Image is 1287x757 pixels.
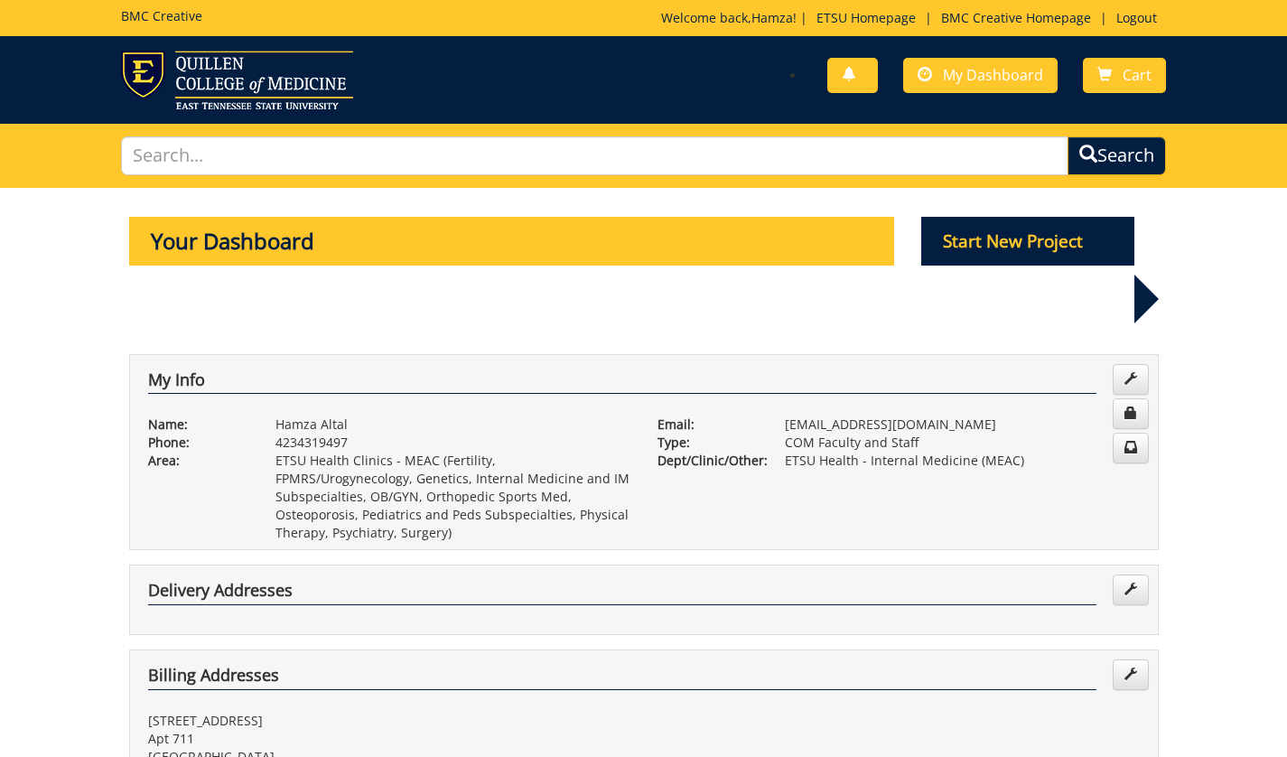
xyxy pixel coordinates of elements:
p: ETSU Health - Internal Medicine (MEAC) [785,452,1140,470]
a: Edit Info [1113,364,1149,395]
a: Edit Addresses [1113,659,1149,690]
p: Type: [657,434,758,452]
a: Change Communication Preferences [1113,433,1149,463]
a: Hamza [751,9,793,26]
p: ETSU Health Clinics - MEAC (Fertility, FPMRS/Urogynecology, Genetics, Internal Medicine and IM Su... [275,452,630,542]
span: My Dashboard [943,65,1043,85]
p: Email: [657,416,758,434]
button: Search [1068,136,1166,175]
p: [EMAIL_ADDRESS][DOMAIN_NAME] [785,416,1140,434]
h5: BMC Creative [121,9,202,23]
h4: Billing Addresses [148,667,1096,690]
p: Welcome back, ! | | | [661,9,1166,27]
p: Phone: [148,434,248,452]
h4: Delivery Addresses [148,582,1096,605]
a: Start New Project [921,234,1134,251]
p: Name: [148,416,248,434]
p: COM Faculty and Staff [785,434,1140,452]
a: BMC Creative Homepage [932,9,1100,26]
a: Edit Addresses [1113,575,1149,605]
p: Apt 711 [148,730,630,748]
a: ETSU Homepage [807,9,925,26]
p: Start New Project [921,217,1134,266]
p: Area: [148,452,248,470]
p: [STREET_ADDRESS] [148,712,630,730]
h4: My Info [148,371,1096,395]
a: Cart [1083,58,1166,93]
a: My Dashboard [903,58,1058,93]
a: Change Password [1113,398,1149,429]
a: Logout [1107,9,1166,26]
input: Search... [121,136,1069,175]
p: Your Dashboard [129,217,895,266]
img: ETSU logo [121,51,353,109]
p: 4234319497 [275,434,630,452]
p: Dept/Clinic/Other: [657,452,758,470]
span: Cart [1123,65,1152,85]
p: Hamza Altal [275,416,630,434]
